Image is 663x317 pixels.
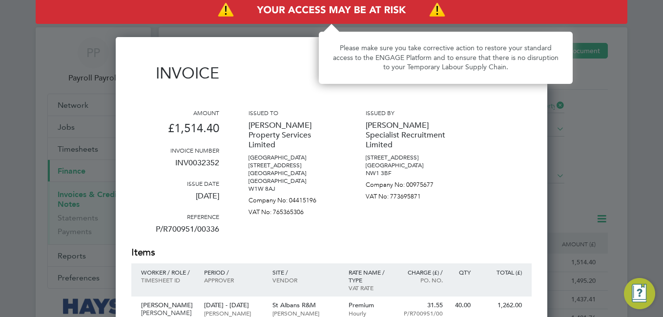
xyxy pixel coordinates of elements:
[249,193,336,204] p: Company No: 04415196
[272,268,339,276] p: Site /
[453,268,471,276] p: QTY
[366,169,454,177] p: NW1 3BF
[453,301,471,309] p: 40.00
[366,189,454,200] p: VAT No: 773695871
[349,301,391,309] p: Premium
[366,177,454,189] p: Company No: 00975677
[204,268,262,276] p: Period /
[141,268,194,276] p: Worker / Role /
[400,276,443,284] p: Po. No.
[249,177,336,185] p: [GEOGRAPHIC_DATA]
[249,185,336,193] p: W1W 8AJ
[141,276,194,284] p: Timesheet ID
[131,213,219,220] h3: Reference
[249,169,336,177] p: [GEOGRAPHIC_DATA]
[366,117,454,154] p: [PERSON_NAME] Specialist Recruitment Limited
[249,204,336,216] p: VAT No: 765365306
[131,154,219,179] p: INV0032352
[480,268,522,276] p: Total (£)
[272,301,339,309] p: St Albans R&M
[131,179,219,187] h3: Issue date
[204,309,262,317] p: [PERSON_NAME]
[349,284,391,292] p: VAT rate
[131,117,219,146] p: £1,514.40
[272,276,339,284] p: Vendor
[366,161,454,169] p: [GEOGRAPHIC_DATA]
[131,64,219,82] h1: Invoice
[249,161,336,169] p: [STREET_ADDRESS]
[349,309,391,317] p: Hourly
[349,268,391,284] p: Rate name / type
[249,117,336,154] p: [PERSON_NAME] Property Services Limited
[141,301,194,309] p: [PERSON_NAME]
[480,301,522,309] p: 1,262.00
[331,43,561,72] p: Please make sure you take corrective action to restore your standard access to the ENGAGE Platfor...
[400,268,443,276] p: Charge (£) /
[131,187,219,213] p: [DATE]
[319,32,573,84] div: Access At Risk
[131,246,532,259] h2: Items
[131,146,219,154] h3: Invoice number
[366,109,454,117] h3: Issued by
[131,109,219,117] h3: Amount
[366,154,454,161] p: [STREET_ADDRESS]
[400,301,443,309] p: 31.55
[624,278,655,309] button: Engage Resource Center
[249,109,336,117] h3: Issued to
[131,220,219,246] p: P/R700951/00336
[249,154,336,161] p: [GEOGRAPHIC_DATA]
[204,276,262,284] p: Approver
[204,301,262,309] p: [DATE] - [DATE]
